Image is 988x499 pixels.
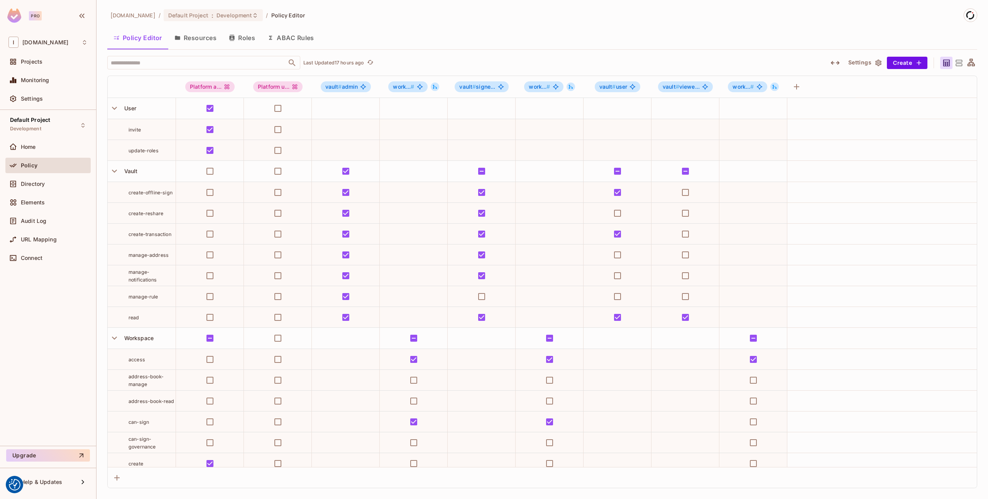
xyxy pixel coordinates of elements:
[658,81,713,92] span: vault#viewer
[10,117,50,123] span: Default Project
[21,59,42,65] span: Projects
[663,83,679,90] span: vault
[21,96,43,102] span: Settings
[211,12,214,19] span: :
[325,83,342,90] span: vault
[599,84,628,90] span: user
[129,148,159,153] span: update-roles
[325,84,358,90] span: admin
[159,12,161,19] li: /
[129,190,173,196] span: create-offline-sign
[129,419,149,425] span: can-sign
[129,398,174,404] span: address-book-read
[455,81,508,92] span: vault#signer
[10,126,41,132] span: Development
[129,436,156,450] span: can-sign-governance
[110,12,156,19] span: the active workspace
[21,77,49,83] span: Monitoring
[21,236,57,243] span: URL Mapping
[663,84,700,90] span: viewe...
[185,81,235,92] div: Platform a...
[121,335,154,341] span: Workspace
[129,211,163,216] span: create-reshare
[393,83,414,90] span: work...
[21,144,36,150] span: Home
[887,57,927,69] button: Create
[29,11,42,20] div: Pro
[529,83,550,90] span: work...
[546,83,550,90] span: #
[129,294,158,300] span: manage-rule
[107,28,168,47] button: Policy Editor
[129,252,169,258] span: manage-address
[612,83,616,90] span: #
[223,28,261,47] button: Roles
[129,357,145,362] span: access
[411,83,414,90] span: #
[750,83,754,90] span: #
[168,12,208,19] span: Default Project
[129,461,143,467] span: create
[845,57,884,69] button: Settings
[676,83,679,90] span: #
[733,83,754,90] span: work...
[459,84,495,90] span: signe...
[266,12,268,19] li: /
[168,28,223,47] button: Resources
[21,218,46,224] span: Audit Log
[21,181,45,187] span: Directory
[253,81,303,92] div: Platform u...
[388,81,427,92] span: workspace#admin
[367,59,374,67] span: refresh
[129,269,157,283] span: manage-notifications
[129,231,171,237] span: create-transaction
[271,12,305,19] span: Policy Editor
[338,83,342,90] span: #
[366,58,375,67] button: refresh
[21,479,62,485] span: Help & Updates
[185,81,235,92] span: Platform admin
[964,9,977,22] img: Ester Alvarez Feijoo
[21,199,45,206] span: Elements
[21,162,37,169] span: Policy
[22,39,68,46] span: Workspace: iofinnet.com
[121,105,137,111] span: User
[8,37,19,48] span: I
[364,58,375,67] span: Click to refresh data
[524,81,563,92] span: workspace#signer
[21,255,42,261] span: Connect
[9,479,20,491] img: Revisit consent button
[261,28,320,47] button: ABAC Rules
[287,57,298,68] button: Open
[6,449,90,462] button: Upgrade
[459,83,476,90] span: vault
[7,8,21,23] img: SReyMgAAAABJRU5ErkJggg==
[599,83,616,90] span: vault
[9,479,20,491] button: Consent Preferences
[728,81,767,92] span: workspace#viewer
[217,12,252,19] span: Development
[253,81,303,92] span: Platform user
[129,127,141,133] span: invite
[129,315,139,320] span: read
[121,168,138,174] span: Vault
[303,60,364,66] p: Last Updated 17 hours ago
[129,374,164,387] span: address-book-manage
[472,83,476,90] span: #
